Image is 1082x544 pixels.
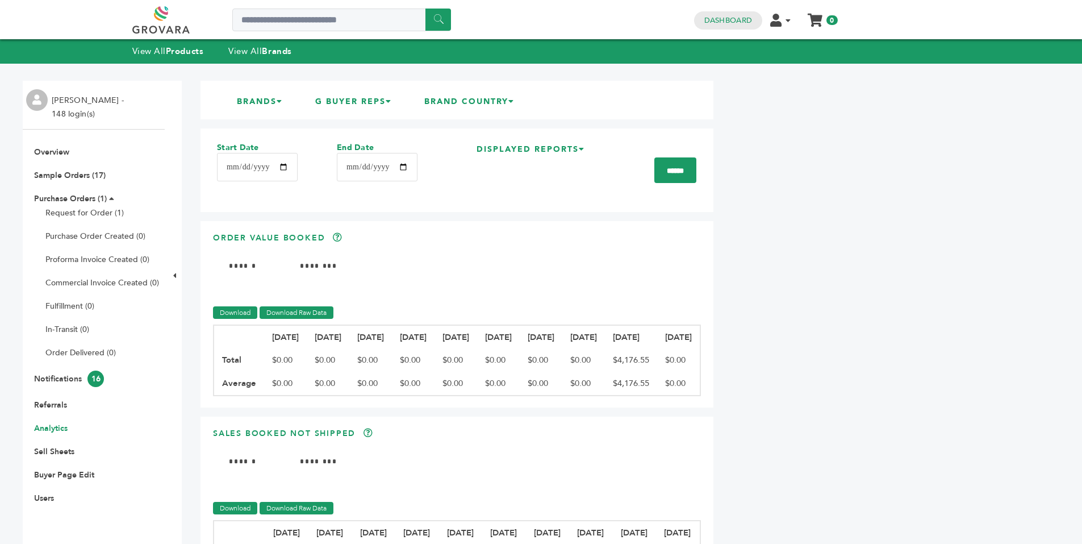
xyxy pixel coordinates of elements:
[213,428,356,448] h3: Sales Booked Not Shipped
[520,348,562,372] td: $0.00
[34,470,94,480] a: Buyer Page Edit
[260,306,333,319] a: Download Raw Data
[307,372,349,396] td: $0.00
[520,325,562,349] th: [DATE]
[392,325,435,349] th: [DATE]
[264,325,307,349] th: [DATE]
[26,89,48,111] img: profile.png
[213,232,325,252] h3: Order Value Booked
[808,10,821,22] a: My Cart
[45,324,89,335] a: In-Transit (0)
[34,446,74,457] a: Sell Sheets
[166,45,203,57] strong: Products
[349,372,392,396] td: $0.00
[45,207,124,218] a: Request for Order (1)
[349,325,392,349] th: [DATE]
[232,9,451,31] input: Search a product or brand...
[45,301,94,312] a: Fulfillment (0)
[231,95,295,114] li: BRANDS
[562,348,605,372] td: $0.00
[264,348,307,372] td: $0.00
[34,373,104,384] a: Notifications16
[214,372,264,396] th: Average
[826,15,837,25] span: 0
[307,325,349,349] th: [DATE]
[34,147,69,157] a: Overview
[477,372,520,396] td: $0.00
[562,372,605,396] td: $0.00
[52,94,127,121] li: [PERSON_NAME] - 148 login(s)
[419,95,527,114] li: BRAND COUNTRY
[217,142,296,153] label: Start Date
[392,348,435,372] td: $0.00
[471,143,598,162] li: DISPLAYED REPORTS
[132,45,204,57] a: View AllProducts
[45,347,116,358] a: Order Delivered (0)
[562,325,605,349] th: [DATE]
[34,493,54,504] a: Users
[213,502,257,514] a: Download
[87,371,104,387] span: 16
[337,142,416,153] label: End Date
[307,348,349,372] td: $0.00
[264,372,307,396] td: $0.00
[435,325,477,349] th: [DATE]
[262,45,291,57] strong: Brands
[605,325,657,349] th: [DATE]
[435,372,477,396] td: $0.00
[477,325,520,349] th: [DATE]
[435,348,477,372] td: $0.00
[657,325,700,349] th: [DATE]
[310,95,404,114] li: G BUYER REPS
[605,348,657,372] td: $4,176.55
[260,502,333,514] a: Download Raw Data
[34,400,67,410] a: Referrals
[34,193,107,204] a: Purchase Orders (1)
[45,254,149,265] a: Proforma Invoice Created (0)
[349,348,392,372] td: $0.00
[704,15,752,26] a: Dashboard
[657,348,700,372] td: $0.00
[34,423,68,434] a: Analytics
[605,372,657,396] td: $4,176.55
[213,306,257,319] a: Download
[34,170,106,181] a: Sample Orders (17)
[228,45,292,57] a: View AllBrands
[520,372,562,396] td: $0.00
[45,277,159,288] a: Commercial Invoice Created (0)
[657,372,700,396] td: $0.00
[392,372,435,396] td: $0.00
[45,231,145,242] a: Purchase Order Created (0)
[477,348,520,372] td: $0.00
[214,348,264,372] th: Total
